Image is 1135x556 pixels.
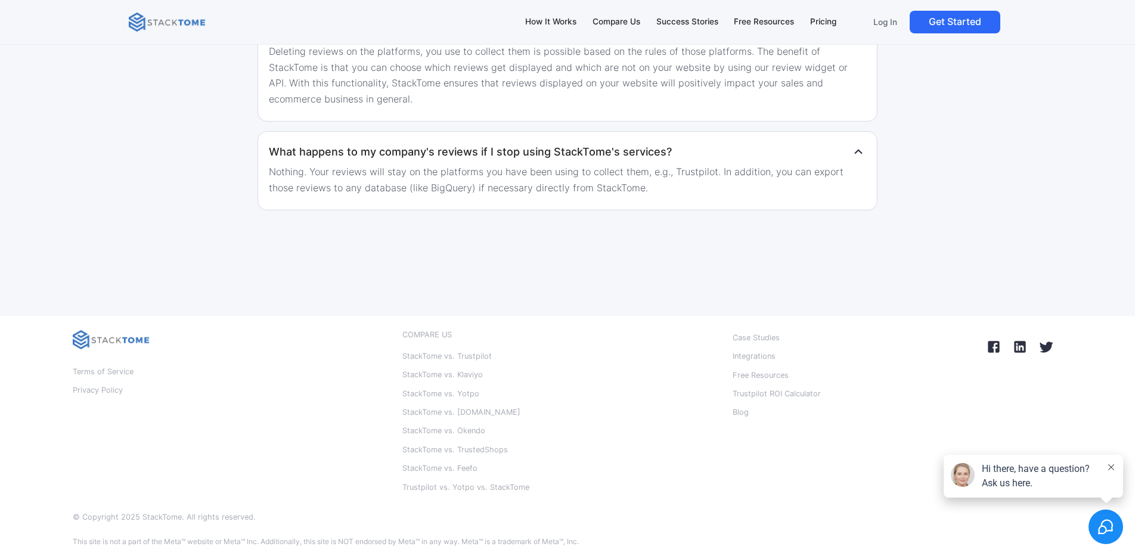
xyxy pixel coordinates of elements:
[73,537,579,546] p: This site is not a part of the Meta™ website or Meta™ Inc. Additionally, this site is NOT endorse...
[587,10,646,35] a: Compare Us
[269,140,672,164] h1: What happens to my company's reviews if I stop using StackTome's services?
[402,423,485,439] a: StackTome vs. Okendo
[910,11,1000,33] a: Get Started
[402,330,452,340] div: COMPARE US
[733,349,776,364] a: Integrations
[733,405,749,420] a: Blog
[866,11,905,33] a: Log In
[733,386,821,402] a: Trustpilot ROI Calculator
[733,368,789,383] a: Free Resources
[1035,336,1057,358] img: StackTome X (Twitter) profile
[810,15,836,29] div: Pricing
[73,512,256,523] p: © Copyright 2025 StackTome. All rights reserved.
[269,44,866,107] p: Deleting reviews on the platforms, you use to collect them is possible based on the rules of thos...
[656,15,718,29] div: Success Stories
[1009,336,1031,358] img: StackTome LinkedIn profile
[402,386,479,402] a: StackTome vs. Yotpo
[402,349,492,364] a: StackTome vs. Trustpilot
[734,15,794,29] div: Free Resources
[73,383,123,398] a: Privacy Policy
[402,461,477,476] a: StackTome vs. Feefo
[269,164,866,195] p: Nothing. Your reviews will stay on the platforms you have been using to collect them, e.g., Trust...
[728,10,800,35] a: Free Resources
[805,10,842,35] a: Pricing
[402,442,508,458] a: StackTome vs. TrustedShops
[873,17,897,27] p: Log In
[73,364,134,380] a: Terms of Service
[733,330,780,346] a: Case Studies
[402,480,529,495] a: Trustpilot vs. Yotpo vs. StackTome
[520,10,582,35] a: How It Works
[593,15,640,29] div: Compare Us
[650,10,724,35] a: Success Stories
[402,367,483,383] a: StackTome vs. Klaviyo
[402,330,452,346] a: COMPARE US
[402,405,520,420] a: StackTome vs. [DOMAIN_NAME]
[73,330,149,349] img: StackTome logo
[983,336,1004,358] img: StackTome Facebook profile
[525,15,576,29] div: How It Works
